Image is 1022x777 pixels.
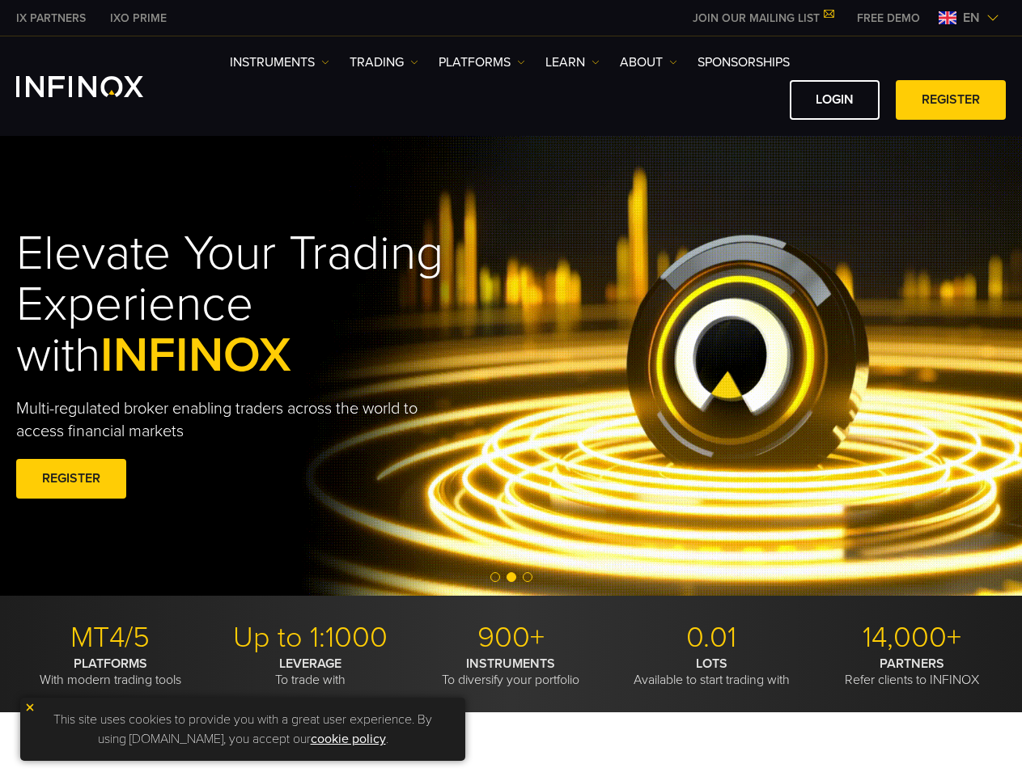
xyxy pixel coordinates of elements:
[490,572,500,582] span: Go to slide 1
[217,620,405,656] p: Up to 1:1000
[790,80,880,120] a: LOGIN
[817,620,1006,656] p: 14,000+
[16,228,541,381] h1: Elevate Your Trading Experience with
[439,53,525,72] a: PLATFORMS
[279,656,341,672] strong: LEVERAGE
[4,10,98,27] a: INFINOX
[681,11,845,25] a: JOIN OUR MAILING LIST
[523,572,532,582] span: Go to slide 3
[24,702,36,713] img: yellow close icon
[217,656,405,688] p: To trade with
[417,620,605,656] p: 900+
[698,53,790,72] a: SPONSORSHIPS
[545,53,600,72] a: Learn
[28,706,457,753] p: This site uses cookies to provide you with a great user experience. By using [DOMAIN_NAME], you a...
[880,656,944,672] strong: PARTNERS
[417,656,605,688] p: To diversify your portfolio
[16,459,126,499] a: REGISTER
[74,656,147,672] strong: PLATFORMS
[617,656,806,688] p: Available to start trading with
[98,10,179,27] a: INFINOX
[311,731,386,747] a: cookie policy
[350,53,418,72] a: TRADING
[956,8,986,28] span: en
[845,10,932,27] a: INFINOX MENU
[230,53,329,72] a: Instruments
[16,656,205,688] p: With modern trading tools
[620,53,677,72] a: ABOUT
[100,326,291,384] span: INFINOX
[617,620,806,656] p: 0.01
[16,76,181,97] a: INFINOX Logo
[507,572,516,582] span: Go to slide 2
[896,80,1006,120] a: REGISTER
[16,620,205,656] p: MT4/5
[16,397,436,443] p: Multi-regulated broker enabling traders across the world to access financial markets
[466,656,555,672] strong: INSTRUMENTS
[817,656,1006,688] p: Refer clients to INFINOX
[696,656,727,672] strong: LOTS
